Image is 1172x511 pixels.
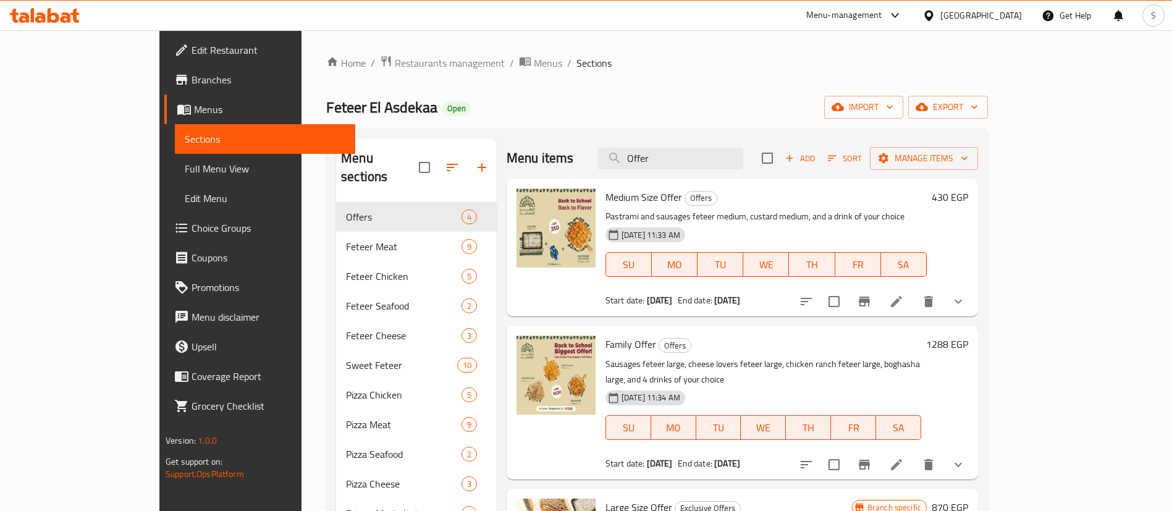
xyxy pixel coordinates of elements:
[780,149,820,168] button: Add
[462,298,477,313] div: items
[605,188,682,206] span: Medium Size Offer
[346,447,462,462] span: Pizza Seafood
[192,43,345,57] span: Edit Restaurant
[849,287,879,316] button: Branch-specific-item
[462,269,477,284] div: items
[825,149,865,168] button: Sort
[647,455,673,471] b: [DATE]
[918,99,978,115] span: export
[192,310,345,324] span: Menu disclaimer
[341,149,419,186] h2: Menu sections
[849,450,879,479] button: Branch-specific-item
[605,455,645,471] span: Start date:
[605,292,645,308] span: Start date:
[336,291,497,321] div: Feteer Seafood2
[462,241,476,253] span: 9
[510,56,514,70] li: /
[698,252,743,277] button: TU
[831,415,876,440] button: FR
[914,450,943,479] button: delete
[175,124,355,154] a: Sections
[458,360,476,371] span: 10
[164,35,355,65] a: Edit Restaurant
[437,153,467,182] span: Sort sections
[881,419,916,437] span: SA
[791,287,821,316] button: sort-choices
[346,476,462,491] span: Pizza Cheese
[194,102,345,117] span: Menus
[336,232,497,261] div: Feteer Meat9
[605,357,921,387] p: Sausages feteer large, cheese lovers feteer large, chicken ranch feteer large, boghasha large, an...
[714,455,740,471] b: [DATE]
[605,209,927,224] p: Pastrami and sausages feteer medium, custard medium, and a drink of your choice
[185,132,345,146] span: Sections
[685,191,717,205] span: Offers
[346,417,462,432] span: Pizza Meat
[516,336,596,415] img: Family Offer
[166,433,196,449] span: Version:
[791,419,826,437] span: TH
[748,256,784,274] span: WE
[166,466,244,482] a: Support.OpsPlatform
[534,56,562,70] span: Menus
[651,415,696,440] button: MO
[336,469,497,499] div: Pizza Cheese3
[462,419,476,431] span: 9
[164,243,355,272] a: Coupons
[943,450,973,479] button: show more
[442,101,471,116] div: Open
[714,292,740,308] b: [DATE]
[617,392,685,403] span: [DATE] 11:34 AM
[346,269,462,284] div: Feteer Chicken
[462,239,477,254] div: items
[346,358,457,373] span: Sweet Feteer
[870,147,978,170] button: Manage items
[164,391,355,421] a: Grocery Checklist
[886,256,922,274] span: SA
[462,476,477,491] div: items
[462,209,477,224] div: items
[821,289,847,315] span: Select to update
[821,452,847,478] span: Select to update
[834,99,893,115] span: import
[806,8,882,23] div: Menu-management
[411,154,437,180] span: Select all sections
[192,339,345,354] span: Upsell
[820,149,870,168] span: Sort items
[605,415,651,440] button: SU
[164,213,355,243] a: Choice Groups
[164,332,355,361] a: Upsell
[786,415,831,440] button: TH
[336,261,497,291] div: Feteer Chicken5
[783,151,817,166] span: Add
[462,330,476,342] span: 3
[346,239,462,254] span: Feteer Meat
[656,419,691,437] span: MO
[932,188,968,206] h6: 430 EGP
[576,56,612,70] span: Sections
[657,256,693,274] span: MO
[192,399,345,413] span: Grocery Checklist
[678,455,712,471] span: End date:
[516,188,596,268] img: Medium Size Offer
[824,96,903,119] button: import
[457,358,477,373] div: items
[166,454,222,470] span: Get support on:
[794,256,830,274] span: TH
[743,252,789,277] button: WE
[462,211,476,223] span: 4
[951,457,966,472] svg: Show Choices
[605,252,652,277] button: SU
[943,287,973,316] button: show more
[346,328,462,343] div: Feteer Cheese
[326,55,988,71] nav: breadcrumb
[164,361,355,391] a: Coverage Report
[889,294,904,309] a: Edit menu item
[164,272,355,302] a: Promotions
[507,149,574,167] h2: Menu items
[611,256,647,274] span: SU
[164,95,355,124] a: Menus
